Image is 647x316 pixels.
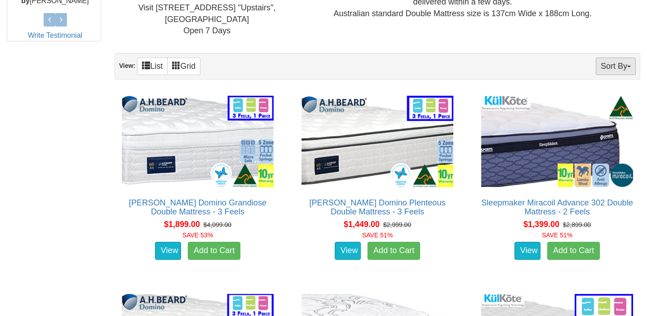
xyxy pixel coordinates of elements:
[362,231,393,239] font: SAVE 51%
[309,198,445,216] a: [PERSON_NAME] Domino Plenteous Double Mattress - 3 Feels
[204,221,231,228] del: $4,099.00
[547,242,600,260] a: Add to Cart
[596,58,636,75] button: Sort By
[129,198,266,216] a: [PERSON_NAME] Domino Grandiose Double Mattress - 3 Feels
[164,220,200,229] span: $1,899.00
[155,242,181,260] a: View
[188,242,240,260] a: Add to Cart
[344,220,380,229] span: $1,449.00
[523,220,559,229] span: $1,399.00
[137,58,168,75] a: List
[182,231,213,239] font: SAVE 53%
[479,93,635,189] img: Sleepmaker Miracoil Advance 302 Double Mattress - 2 Feels
[335,242,361,260] a: View
[563,221,591,228] del: $2,899.00
[119,62,135,69] strong: View:
[542,231,572,239] font: SAVE 51%
[368,242,420,260] a: Add to Cart
[120,93,276,189] img: A.H Beard Domino Grandiose Double Mattress - 3 Feels
[28,31,82,39] a: Write Testimonial
[383,221,411,228] del: $2,999.00
[481,198,633,216] a: Sleepmaker Miracoil Advance 302 Double Mattress - 2 Feels
[299,93,456,189] img: A.H Beard Domino Plenteous Double Mattress - 3 Feels
[514,242,541,260] a: View
[167,58,200,75] a: Grid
